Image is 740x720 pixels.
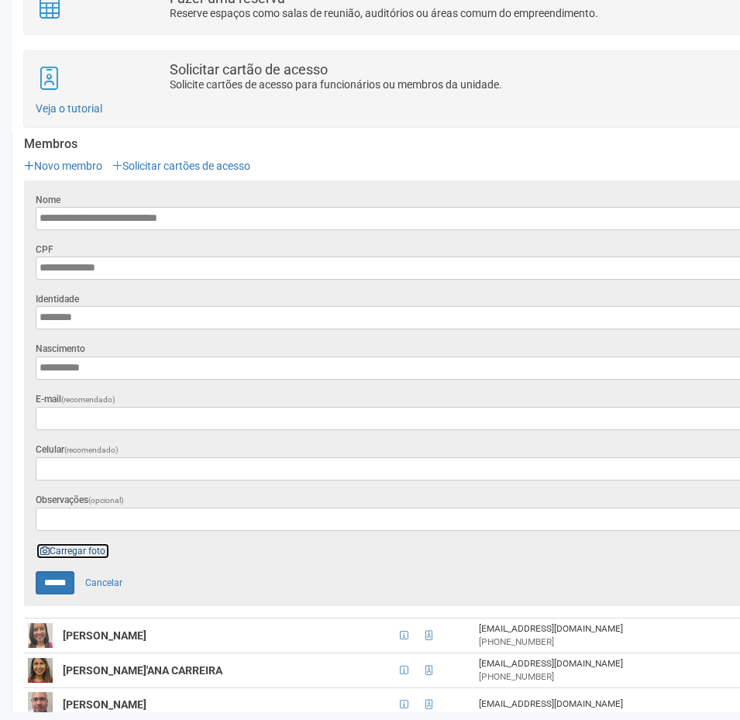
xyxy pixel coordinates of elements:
[61,395,115,404] span: (recomendado)
[112,160,250,172] a: Solicitar cartões de acesso
[64,446,119,454] span: (recomendado)
[28,658,53,683] img: user.png
[36,443,119,457] label: Celular
[24,160,102,172] a: Novo membro
[28,623,53,648] img: user.png
[63,664,222,677] strong: [PERSON_NAME]'ANA CARREIRA
[36,342,85,356] label: Nascimento
[63,629,146,642] strong: [PERSON_NAME]
[170,61,328,78] strong: Solicitar cartão de acesso
[36,392,115,407] label: E-mail
[28,692,53,717] img: user.png
[63,698,146,711] strong: [PERSON_NAME]
[36,543,110,560] a: Carregar foto
[36,493,124,508] label: Observações
[36,292,79,306] label: Identidade
[36,102,102,115] a: Veja o tutorial
[88,496,124,505] span: (opcional)
[77,571,131,594] a: Cancelar
[36,243,53,257] label: CPF
[36,193,60,207] label: Nome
